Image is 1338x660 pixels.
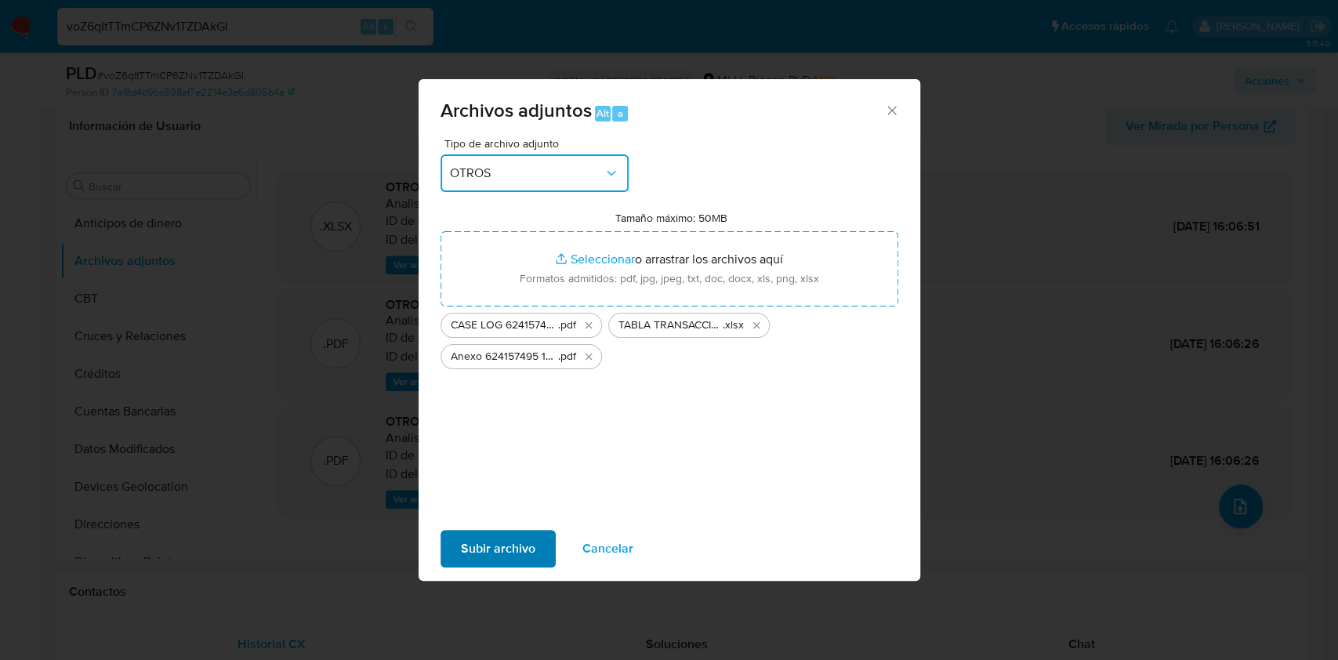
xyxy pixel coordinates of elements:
span: Archivos adjuntos [441,96,592,124]
span: .xlsx [723,317,744,333]
span: Cancelar [582,531,633,566]
span: TABLA TRANSACCIONAL 624157495 [DATE] [618,317,723,333]
button: Cancelar [562,530,654,568]
button: Eliminar TABLA TRANSACCIONAL 624157495 15.08.2025.xlsx [747,316,766,335]
span: a [618,106,623,121]
button: Eliminar CASE LOG 624157495 15.08.2025 - NIVEL 1.pdf [579,316,598,335]
span: CASE LOG 624157495 [DATE] - NIVEL 1 [451,317,558,333]
button: Subir archivo [441,530,556,568]
button: Cerrar [884,103,898,117]
ul: Archivos seleccionados [441,306,898,369]
span: Anexo 624157495 15_08_2025 [451,349,558,364]
label: Tamaño máximo: 50MB [615,211,727,225]
button: Eliminar Anexo 624157495 15_08_2025.pdf [579,347,598,366]
span: .pdf [558,349,576,364]
span: Subir archivo [461,531,535,566]
span: .pdf [558,317,576,333]
span: Tipo de archivo adjunto [444,138,633,149]
button: OTROS [441,154,629,192]
span: Alt [596,106,609,121]
span: OTROS [450,165,604,181]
